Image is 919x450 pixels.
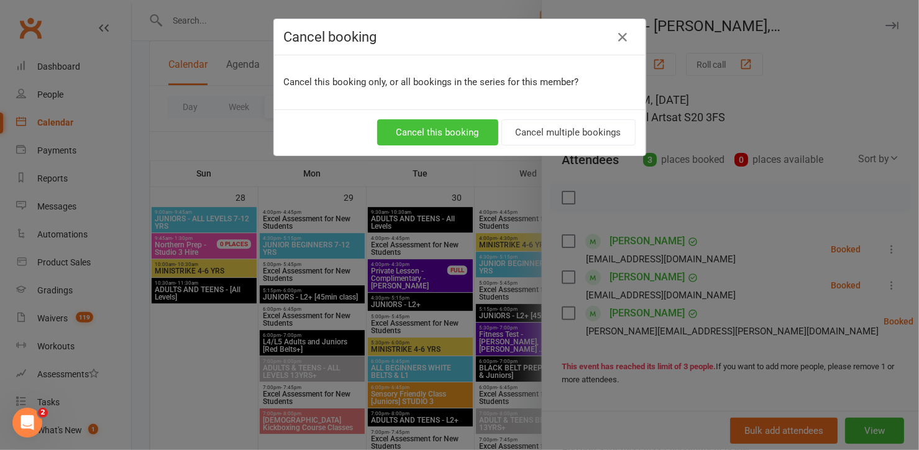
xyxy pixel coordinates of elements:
span: 2 [38,408,48,418]
button: Cancel this booking [377,119,498,145]
button: Close [613,27,633,47]
p: Cancel this booking only, or all bookings in the series for this member? [284,75,636,90]
h4: Cancel booking [284,29,636,45]
button: Cancel multiple bookings [501,119,636,145]
iframe: Intercom live chat [12,408,42,438]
